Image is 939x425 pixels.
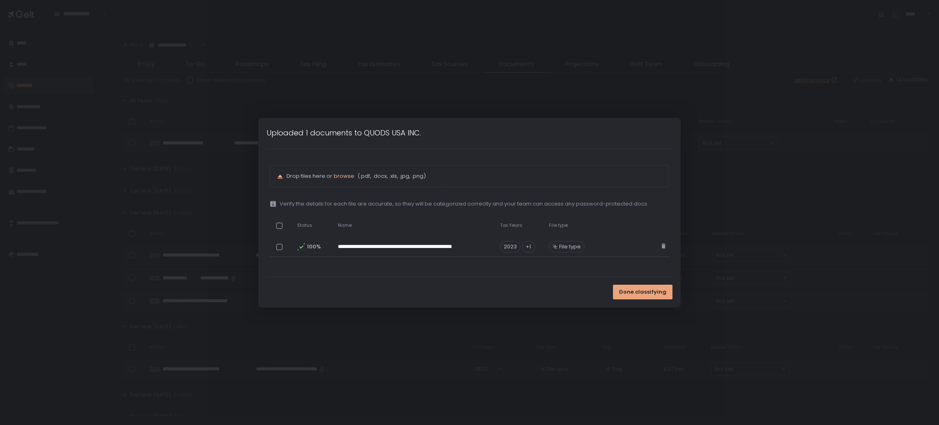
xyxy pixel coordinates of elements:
button: browse [334,173,354,180]
span: Verify the details for each file are accurate, so they will be categorized correctly and your tea... [280,200,648,208]
span: Done classifying [619,288,666,296]
span: Name [338,222,352,228]
span: +1 [522,241,535,252]
p: Drop files here or [287,173,662,180]
span: File type [559,243,581,250]
span: Status [297,222,312,228]
span: (.pdf, .docx, .xls, .jpg, .png) [356,173,426,180]
span: Tax Years [500,222,522,228]
span: 2023 [500,241,520,252]
h1: Uploaded 1 documents to QUODS USA INC. [267,127,421,138]
span: File type [549,222,568,228]
button: Done classifying [613,285,672,299]
span: 100% [307,243,320,250]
